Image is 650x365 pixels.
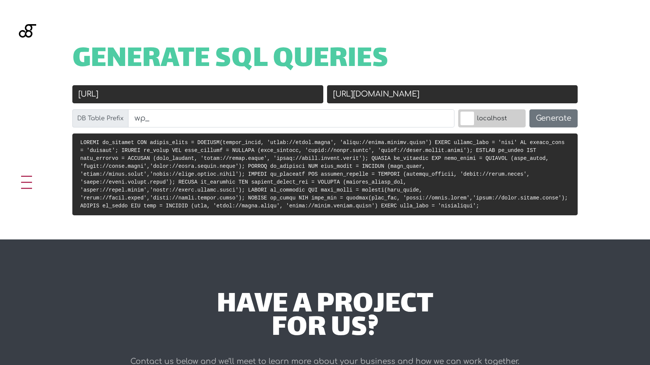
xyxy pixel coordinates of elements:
[72,85,323,103] input: Old URL
[529,109,578,127] button: Generate
[80,140,568,209] code: LOREMI do_sitamet CON adipis_elits = DOEIUSM(tempor_incid, 'utlab://etdol.magna', 'aliqu://enima....
[128,109,454,127] input: wp_
[19,24,36,81] img: Blackgate
[124,294,526,341] div: have a project for us?
[72,109,128,127] label: DB Table Prefix
[458,109,526,127] label: localhost
[327,85,578,103] input: New URL
[72,48,388,72] span: Generate SQL Queries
